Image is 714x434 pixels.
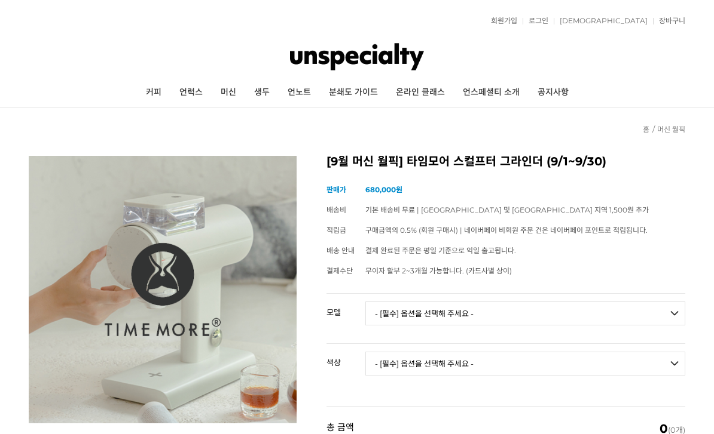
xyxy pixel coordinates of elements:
[29,156,297,423] img: 9월 머신 월픽 타임모어 스컬프터
[290,39,425,75] img: 언스페셜티 몰
[365,185,402,194] strong: 680,000원
[245,78,279,107] a: 생두
[529,78,578,107] a: 공지사항
[327,266,353,275] span: 결제수단
[554,17,648,24] a: [DEMOGRAPHIC_DATA]
[327,294,365,321] th: 모델
[365,266,512,275] span: 무이자 할부 2~3개월 가능합니다. (카드사별 상이)
[365,205,649,214] span: 기본 배송비 무료 | [GEOGRAPHIC_DATA] 및 [GEOGRAPHIC_DATA] 지역 1,500원 추가
[365,246,516,255] span: 결제 완료된 주문은 평일 기준으로 익일 출고됩니다.
[327,344,365,371] th: 색상
[365,226,648,235] span: 구매금액의 0.5% (회원 구매시) | 네이버페이 비회원 주문 건은 네이버페이 포인트로 적립됩니다.
[212,78,245,107] a: 머신
[327,246,355,255] span: 배송 안내
[653,17,685,24] a: 장바구니
[387,78,454,107] a: 온라인 클래스
[170,78,212,107] a: 언럭스
[137,78,170,107] a: 커피
[643,125,649,134] a: 홈
[657,125,685,134] a: 머신 월픽
[327,205,346,214] span: 배송비
[523,17,548,24] a: 로그인
[320,78,387,107] a: 분쇄도 가이드
[454,78,529,107] a: 언스페셜티 소개
[327,185,346,194] span: 판매가
[327,226,346,235] span: 적립금
[279,78,320,107] a: 언노트
[485,17,517,24] a: 회원가입
[327,156,685,168] h2: [9월 머신 월픽] 타임모어 스컬프터 그라인더 (9/1~9/30)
